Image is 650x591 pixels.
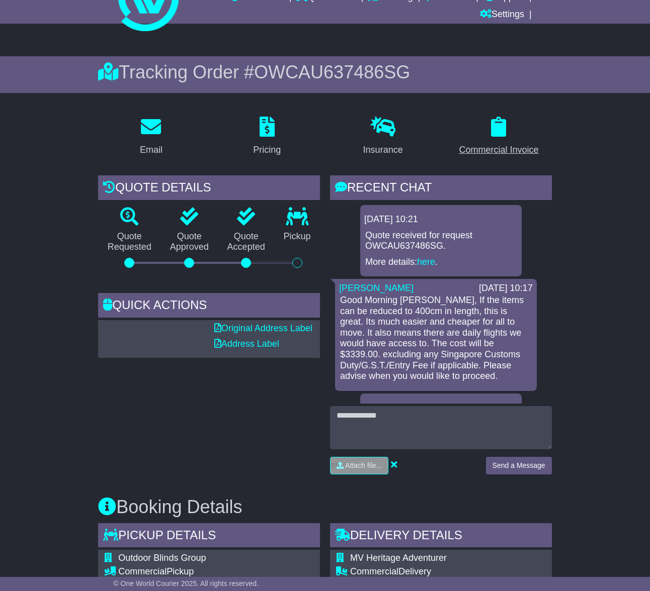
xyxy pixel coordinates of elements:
[480,7,524,24] a: Settings
[365,257,517,268] p: More details: .
[365,230,517,252] p: Quote received for request OWCAU637486SG.
[350,566,398,576] span: Commercial
[98,61,551,83] div: Tracking Order #
[486,457,552,474] button: Send a Message
[98,293,320,320] div: Quick Actions
[160,231,218,253] p: Quote Approved
[247,113,287,160] a: Pricing
[330,523,552,550] div: Delivery Details
[364,214,518,225] div: [DATE] 10:21
[133,113,169,160] a: Email
[330,175,552,203] div: RECENT CHAT
[452,113,545,160] a: Commercial Invoice
[113,579,259,587] span: © One World Courier 2025. All rights reserved.
[98,497,551,517] h3: Booking Details
[363,143,403,157] div: Insurance
[253,143,281,157] div: Pricing
[479,283,533,294] div: [DATE] 10:17
[98,231,160,253] p: Quote Requested
[339,283,414,293] a: [PERSON_NAME]
[357,113,410,160] a: Insurance
[214,339,279,349] a: Address Label
[98,175,320,203] div: Quote Details
[118,553,206,563] span: Outdoor Blinds Group
[459,143,538,157] div: Commercial Invoice
[274,231,320,242] p: Pickup
[118,566,312,577] div: Pickup
[118,566,167,576] span: Commercial
[98,523,320,550] div: Pickup Details
[350,566,546,577] div: Delivery
[350,553,447,563] span: MV Heritage Adventurer
[364,403,518,414] div: [DATE] 15:41
[140,143,162,157] div: Email
[214,323,312,333] a: Original Address Label
[254,62,410,82] span: OWCAU637486SG
[218,231,274,253] p: Quote Accepted
[340,295,532,382] p: Good Morning [PERSON_NAME], If the items can be reduced to 400cm in length, this is great. Its mu...
[417,257,435,267] a: here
